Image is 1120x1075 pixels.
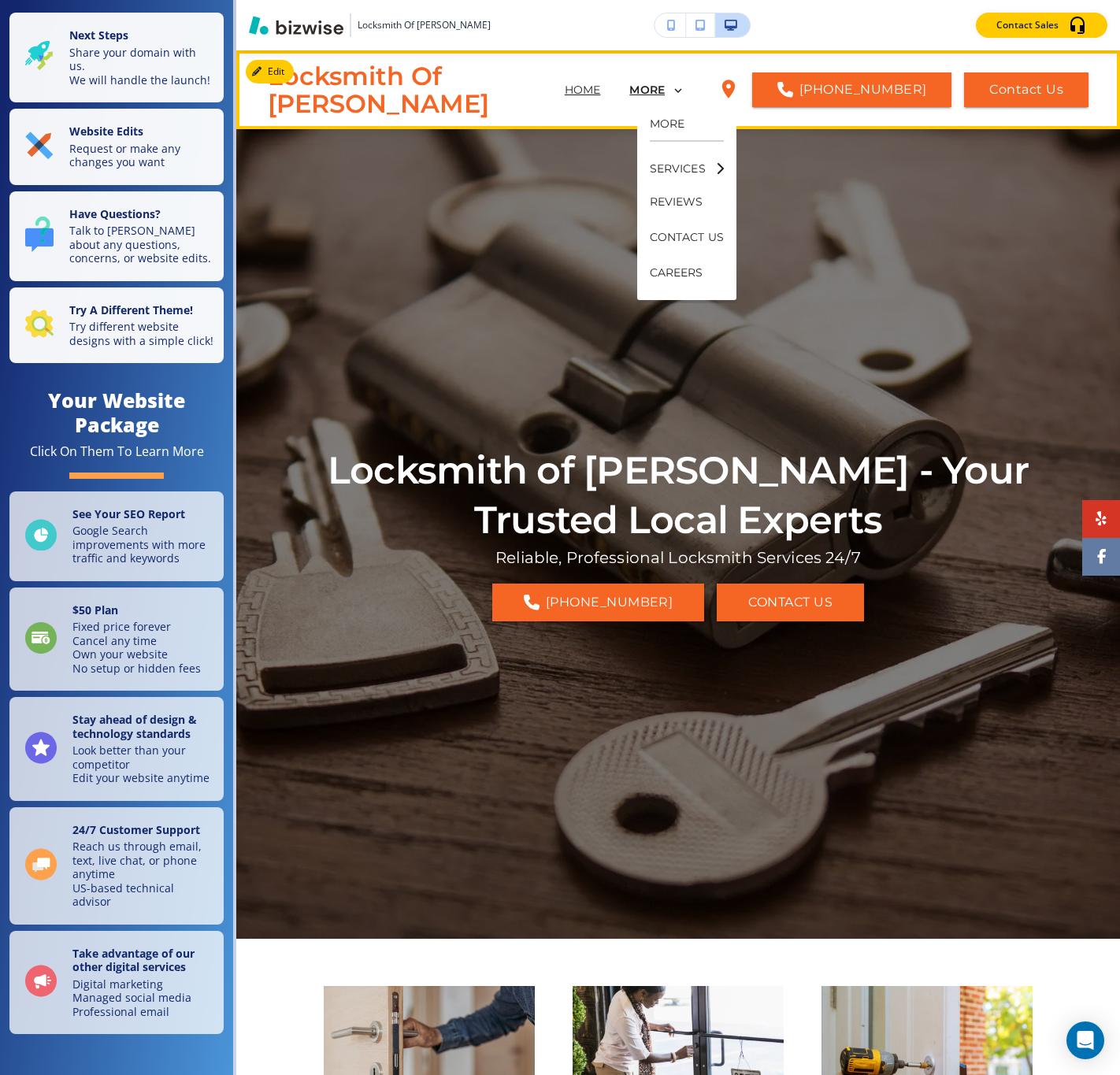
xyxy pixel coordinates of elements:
[72,620,201,675] p: Fixed price forever Cancel any time Own your website No setup or hidden fees
[72,822,200,837] strong: 24/7 Customer Support
[1066,1021,1104,1059] div: Open Intercom Messenger
[268,62,517,117] h3: Locksmith Of [PERSON_NAME]
[246,60,294,83] button: Edit
[69,302,193,317] strong: Try A Different Theme!
[495,547,861,568] h6: Reliable, Professional Locksmith Services 24/7
[976,13,1107,38] button: Contact Sales
[650,153,725,184] div: SERVICES
[358,18,491,32] h3: Locksmith Of [PERSON_NAME]
[324,446,1033,544] h1: Locksmith of [PERSON_NAME] - Your Trusted Local Experts
[9,697,224,801] a: Stay ahead of design & technology standardsLook better than your competitorEdit your website anytime
[72,743,214,785] p: Look better than your competitor Edit your website anytime
[650,118,725,129] p: MORE
[1082,538,1120,576] a: Social media link to facebook account
[9,807,224,925] a: 24/7 Customer SupportReach us through email, text, live chat, or phone anytimeUS-based technical ...
[69,124,143,139] strong: Website Edits
[9,287,224,364] button: Try A Different Theme!Try different website designs with a simple click!
[752,72,951,107] a: [PHONE_NUMBER]
[964,72,1088,107] button: Contact Us
[1082,500,1120,538] a: Social media link to yelp account
[69,206,161,221] strong: Have Questions?
[249,13,491,37] button: Locksmith Of [PERSON_NAME]
[629,76,705,102] div: MORE
[565,82,601,98] p: HOME
[9,588,224,691] a: $50 PlanFixed price foreverCancel any timeOwn your websiteNo setup or hidden fees
[249,16,343,35] img: Bizwise Logo
[69,46,214,87] p: Share your domain with us. We will handle the launch!
[72,977,214,1019] p: Digital marketing Managed social media Professional email
[69,224,214,265] p: Talk to [PERSON_NAME] about any questions, concerns, or website edits.
[9,13,224,102] button: Next StepsShare your domain with us.We will handle the launch!
[69,320,214,347] p: Try different website designs with a simple click!
[9,388,224,437] h4: Your Website Package
[996,18,1059,32] p: Contact Sales
[72,506,185,521] strong: See Your SEO Report
[72,712,197,741] strong: Stay ahead of design & technology standards
[650,184,725,220] p: REVIEWS
[72,840,214,909] p: Reach us through email, text, live chat, or phone anytime US-based technical advisor
[629,84,665,96] p: MORE
[650,255,725,291] p: CAREERS
[69,28,128,43] strong: Next Steps
[9,191,224,281] button: Have Questions?Talk to [PERSON_NAME] about any questions, concerns, or website edits.
[717,584,864,621] button: CONTACT US
[650,220,725,255] p: CONTACT US
[72,602,118,617] strong: $ 50 Plan
[9,931,224,1035] a: Take advantage of our other digital servicesDigital marketingManaged social mediaProfessional email
[9,491,224,581] a: See Your SEO ReportGoogle Search improvements with more traffic and keywords
[650,163,710,174] p: SERVICES
[30,443,204,460] div: Click On Them To Learn More
[69,142,214,169] p: Request or make any changes you want
[72,946,195,975] strong: Take advantage of our other digital services
[9,109,224,185] button: Website EditsRequest or make any changes you want
[72,524,214,565] p: Google Search improvements with more traffic and keywords
[492,584,704,621] a: [PHONE_NUMBER]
